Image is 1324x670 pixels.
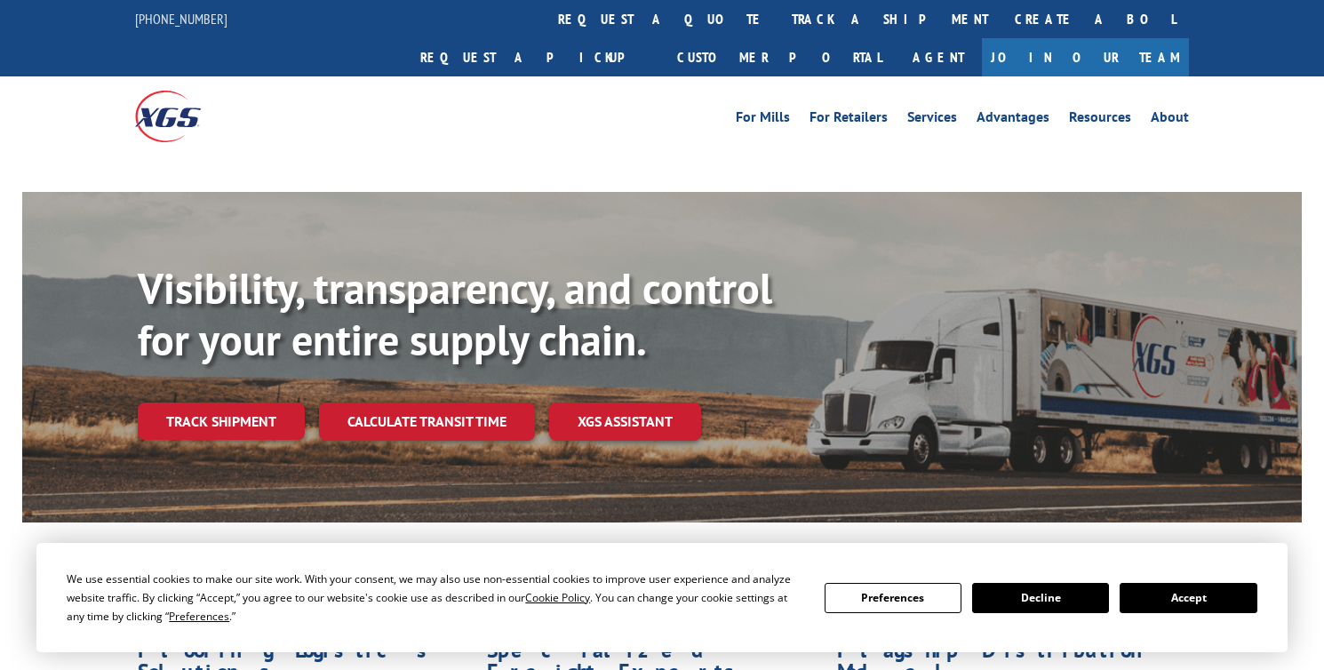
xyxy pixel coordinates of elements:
a: About [1151,110,1189,130]
a: For Retailers [810,110,888,130]
button: Decline [972,583,1109,613]
a: XGS ASSISTANT [549,403,701,441]
b: Visibility, transparency, and control for your entire supply chain. [138,260,772,367]
div: Cookie Consent Prompt [36,543,1288,652]
button: Preferences [825,583,961,613]
a: Track shipment [138,403,305,440]
a: Advantages [977,110,1049,130]
a: For Mills [736,110,790,130]
a: Calculate transit time [319,403,535,441]
span: Preferences [169,609,229,624]
a: Join Our Team [982,38,1189,76]
a: Services [907,110,957,130]
span: Cookie Policy [525,590,590,605]
div: We use essential cookies to make our site work. With your consent, we may also use non-essential ... [67,570,802,626]
button: Accept [1120,583,1256,613]
a: Request a pickup [407,38,664,76]
a: [PHONE_NUMBER] [135,10,227,28]
a: Resources [1069,110,1131,130]
a: Customer Portal [664,38,895,76]
a: Agent [895,38,982,76]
